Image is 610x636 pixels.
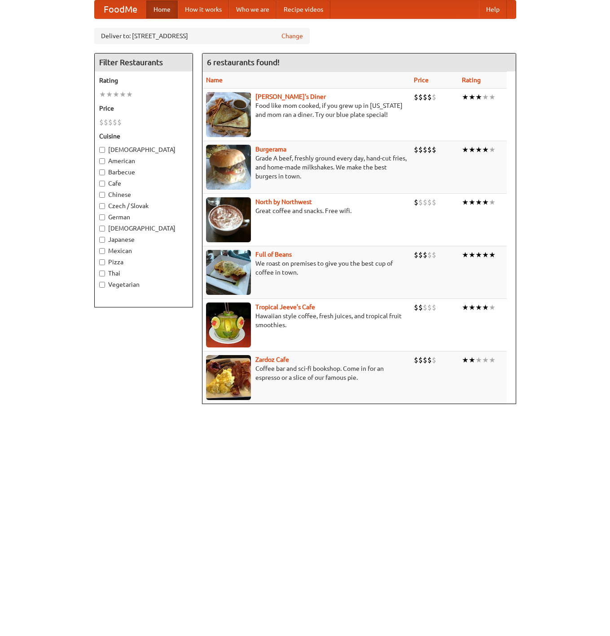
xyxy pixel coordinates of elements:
[99,269,188,278] label: Thai
[414,250,418,260] li: $
[99,89,106,99] li: ★
[482,355,489,365] li: ★
[99,117,104,127] li: $
[482,92,489,102] li: ★
[206,145,251,190] img: burgerama.jpg
[432,250,436,260] li: $
[229,0,276,18] a: Who we are
[489,197,496,207] li: ★
[99,226,105,231] input: [DEMOGRAPHIC_DATA]
[418,197,423,207] li: $
[255,251,292,258] b: Full of Beans
[418,250,423,260] li: $
[475,145,482,155] li: ★
[427,302,432,312] li: $
[106,89,113,99] li: ★
[95,53,193,71] h4: Filter Restaurants
[489,355,496,365] li: ★
[99,158,105,164] input: American
[99,237,105,243] input: Japanese
[414,302,418,312] li: $
[423,302,427,312] li: $
[206,154,407,181] p: Grade A beef, freshly ground every day, hand-cut fries, and home-made milkshakes. We make the bes...
[99,271,105,276] input: Thai
[126,89,133,99] li: ★
[475,250,482,260] li: ★
[255,303,315,311] a: Tropical Jeeve's Cafe
[414,197,418,207] li: $
[475,92,482,102] li: ★
[99,280,188,289] label: Vegetarian
[99,190,188,199] label: Chinese
[95,0,146,18] a: FoodMe
[462,145,469,155] li: ★
[99,282,105,288] input: Vegetarian
[462,355,469,365] li: ★
[432,302,436,312] li: $
[432,197,436,207] li: $
[206,101,407,119] p: Food like mom cooked, if you grew up in [US_STATE] and mom ran a diner. Try our blue plate special!
[94,28,310,44] div: Deliver to: [STREET_ADDRESS]
[206,311,407,329] p: Hawaiian style coffee, fresh juices, and tropical fruit smoothies.
[99,104,188,113] h5: Price
[423,145,427,155] li: $
[99,246,188,255] label: Mexican
[255,198,312,205] a: North by Northwest
[255,93,326,100] a: [PERSON_NAME]'s Diner
[99,156,188,165] label: American
[414,355,418,365] li: $
[206,364,407,382] p: Coffee bar and sci-fi bookshop. Come in for an espresso or a slice of our famous pie.
[104,117,108,127] li: $
[479,0,507,18] a: Help
[206,259,407,277] p: We roast on premises to give you the best cup of coffee in town.
[255,356,289,363] a: Zardoz Cafe
[427,355,432,365] li: $
[427,92,432,102] li: $
[489,302,496,312] li: ★
[469,355,475,365] li: ★
[99,192,105,198] input: Chinese
[418,355,423,365] li: $
[423,250,427,260] li: $
[99,235,188,244] label: Japanese
[206,92,251,137] img: sallys.jpg
[427,145,432,155] li: $
[418,302,423,312] li: $
[99,147,105,153] input: [DEMOGRAPHIC_DATA]
[119,89,126,99] li: ★
[108,117,113,127] li: $
[414,92,418,102] li: $
[418,145,423,155] li: $
[99,213,188,222] label: German
[99,169,105,175] input: Barbecue
[146,0,178,18] a: Home
[432,145,436,155] li: $
[423,197,427,207] li: $
[482,197,489,207] li: ★
[206,76,223,84] a: Name
[99,259,105,265] input: Pizza
[462,197,469,207] li: ★
[414,76,429,84] a: Price
[414,145,418,155] li: $
[469,145,475,155] li: ★
[113,89,119,99] li: ★
[99,201,188,210] label: Czech / Slovak
[482,145,489,155] li: ★
[206,302,251,347] img: jeeves.jpg
[178,0,229,18] a: How it works
[475,197,482,207] li: ★
[475,302,482,312] li: ★
[206,250,251,295] img: beans.jpg
[99,258,188,267] label: Pizza
[206,206,407,215] p: Great coffee and snacks. Free wifi.
[255,146,286,153] b: Burgerama
[206,355,251,400] img: zardoz.jpg
[99,203,105,209] input: Czech / Slovak
[99,181,105,187] input: Cafe
[475,355,482,365] li: ★
[423,92,427,102] li: $
[432,355,436,365] li: $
